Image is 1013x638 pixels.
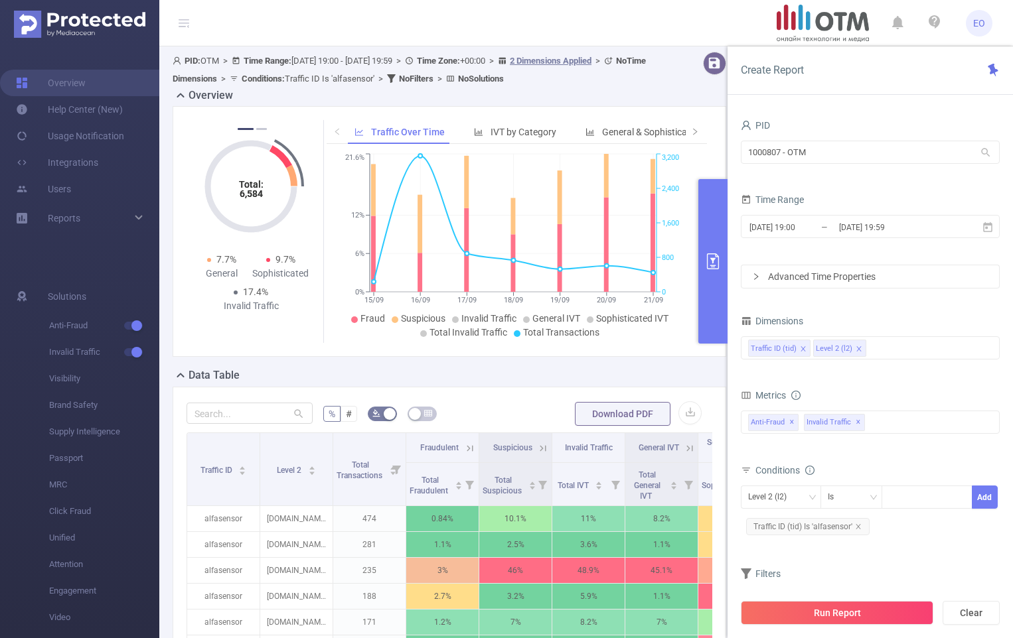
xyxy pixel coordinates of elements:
[973,10,985,36] span: EO
[748,340,811,357] li: Traffic ID (tid)
[14,11,145,38] img: Protected Media
[504,296,523,304] tspan: 18/09
[333,584,406,609] p: 188
[49,472,159,498] span: MRC
[424,409,432,417] i: icon: table
[662,154,679,162] tspan: 3,200
[943,601,1000,625] button: Clear
[406,558,479,583] p: 3%
[219,56,232,66] span: >
[746,518,870,535] span: Traffic ID (tid) Is 'alfasensor'
[751,340,797,357] div: Traffic ID (tid)
[455,484,462,488] i: icon: caret-down
[189,367,240,383] h2: Data Table
[406,609,479,635] p: 1.2%
[702,470,750,501] span: Total Sophisticated IVT
[458,74,504,84] b: No Solutions
[596,313,668,324] span: Sophisticated IVT
[216,254,236,265] span: 7.7%
[16,149,98,176] a: Integrations
[49,392,159,418] span: Brand Safety
[371,127,445,137] span: Traffic Over Time
[455,479,463,487] div: Sort
[48,205,80,231] a: Reports
[855,523,862,530] i: icon: close
[479,532,552,557] p: 2.5%
[333,558,406,583] p: 235
[800,346,807,353] i: icon: close
[260,584,333,609] p: [DOMAIN_NAME]
[260,506,333,531] p: [DOMAIN_NAME]
[260,558,333,583] p: [DOMAIN_NAME]
[189,88,233,103] h2: Overview
[491,127,556,137] span: IVT by Category
[662,288,666,296] tspan: 0
[856,346,862,353] i: icon: close
[345,154,364,162] tspan: 21.6%
[355,288,364,296] tspan: 0%
[251,267,310,281] div: Sophisticated
[552,532,625,557] p: 3.6%
[606,463,625,505] i: Filter menu
[187,558,260,583] p: alfasensor
[528,479,536,487] div: Sort
[791,391,801,400] i: icon: info-circle
[49,312,159,339] span: Anti-Fraud
[399,74,433,84] b: No Filters
[789,415,795,430] span: ✕
[49,418,159,445] span: Supply Intelligence
[755,465,815,476] span: Conditions
[528,484,536,488] i: icon: caret-down
[16,70,86,96] a: Overview
[625,584,698,609] p: 1.1%
[410,476,450,495] span: Total Fraudulent
[595,479,603,487] div: Sort
[238,128,254,130] button: 1
[275,254,295,265] span: 9.7%
[401,313,445,324] span: Suspicious
[602,127,768,137] span: General & Sophisticated IVT by Category
[260,532,333,557] p: [DOMAIN_NAME]
[411,296,430,304] tspan: 16/09
[805,466,815,475] i: icon: info-circle
[670,479,678,487] div: Sort
[239,179,264,190] tspan: Total:
[485,56,498,66] span: >
[558,481,591,490] span: Total IVT
[741,120,751,131] i: icon: user
[346,409,352,419] span: #
[748,486,796,508] div: Level 2 (l2)
[670,484,678,488] i: icon: caret-down
[550,296,570,304] tspan: 19/09
[741,194,804,205] span: Time Range
[741,390,786,401] span: Metrics
[240,188,263,199] tspan: 6,584
[483,476,524,495] span: Total Suspicious
[392,56,405,66] span: >
[595,479,603,483] i: icon: caret-up
[741,568,781,579] span: Filters
[308,464,316,472] div: Sort
[479,609,552,635] p: 7%
[173,56,185,65] i: icon: user
[333,506,406,531] p: 474
[364,296,384,304] tspan: 15/09
[360,313,385,324] span: Fraud
[698,558,771,583] p: 3.8%
[625,609,698,635] p: 7%
[479,506,552,531] p: 10.1%
[222,299,281,313] div: Invalid Traffic
[187,403,313,424] input: Search...
[308,470,315,474] i: icon: caret-down
[662,219,679,227] tspan: 1,600
[16,123,124,149] a: Usage Notification
[741,316,803,326] span: Dimensions
[49,339,159,365] span: Invalid Traffic
[49,365,159,392] span: Visibility
[856,415,861,430] span: ✕
[752,273,760,281] i: icon: right
[260,609,333,635] p: [DOMAIN_NAME]
[662,253,674,262] tspan: 800
[838,218,945,236] input: End date
[457,296,477,304] tspan: 17/09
